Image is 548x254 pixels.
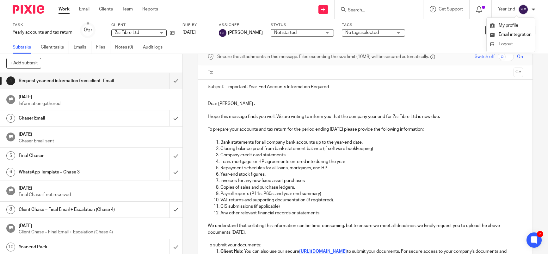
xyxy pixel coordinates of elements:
[475,54,495,60] span: Switch off
[19,151,115,160] h1: Final Chaser
[342,23,405,28] label: Tags
[220,203,523,210] p: CIS submissions (if applicable)
[499,23,518,28] span: My profile
[6,205,15,214] div: 8
[537,231,543,237] div: 2
[208,114,523,120] p: I hope this message finds you well. We are writing to inform you that the company year end for Zs...
[6,58,41,68] button: + Add subtask
[274,30,297,35] span: Not started
[490,23,518,28] a: My profile
[498,6,515,12] p: Year End
[115,30,139,35] span: Zsi Fibre Ltd
[143,41,167,54] a: Audit logs
[220,184,523,191] p: Copies of sales and purchase ledgers.
[220,171,523,178] p: Year-end stock figures.
[490,40,532,49] a: Logout
[208,242,523,248] p: To submit your documents:
[220,191,523,197] p: Payroll reports (P11s, P60s, and year end summary)
[439,7,463,11] span: Get Support
[19,92,176,100] h1: [DATE]
[220,178,523,184] p: Invoices for any new fixed asset purchases
[499,42,513,46] span: Logout
[96,41,110,54] a: Files
[6,76,15,85] div: 1
[220,197,523,203] p: VAT returns and supporting documentation (if registered).
[220,152,523,158] p: Company credit card statements
[345,30,379,35] span: No tags selected
[6,151,15,160] div: 5
[347,8,404,13] input: Search
[122,6,133,12] a: Team
[58,6,70,12] a: Work
[19,205,115,214] h1: Client Chase – Final Email + Escalation (Chase 4)
[19,229,176,235] p: Client Chase – Final Email + Escalation (Chase 4)
[19,242,115,252] h1: Year end Pack
[74,41,91,54] a: Emails
[220,165,523,171] p: Repayment schedules for all loans, mortgages, and HP
[19,221,176,229] h1: [DATE]
[220,210,523,216] p: Any other relevant financial records or statements.
[13,29,72,36] div: Yearly accounts and tax return
[208,84,224,90] label: Subject:
[208,101,523,107] p: Dear [PERSON_NAME] ,
[41,41,69,54] a: Client tasks
[142,6,158,12] a: Reports
[208,223,523,236] p: We understand that collating this information can be time-consuming, but to ensure we meet all de...
[87,29,92,32] small: /27
[182,30,196,35] span: [DATE]
[13,41,36,54] a: Subtasks
[19,130,176,138] h1: [DATE]
[111,23,175,28] label: Client
[271,23,334,28] label: Status
[220,146,523,152] p: Closing balance proof from bank statement balance (if software bookkeeping)
[514,68,523,77] button: Cc
[220,249,242,254] strong: Client Hub
[6,114,15,123] div: 3
[19,138,176,144] p: Chaser Email sent
[219,23,263,28] label: Assignee
[518,4,528,15] img: svg%3E
[208,69,215,75] label: To:
[499,32,532,37] span: Email integration
[182,23,211,28] label: Due by
[19,114,115,123] h1: Chaser Email
[219,29,226,37] img: svg%3E
[299,249,347,254] a: [URL][DOMAIN_NAME]
[19,101,176,107] p: Information gathered
[79,6,89,12] a: Email
[517,54,523,60] span: On
[490,32,532,37] a: Email integration
[217,54,429,60] span: Secure the attachments in this message. Files exceeding the size limit (10MB) will be secured aut...
[19,76,115,86] h1: Request year end information from client- Email
[19,184,176,192] h1: [DATE]
[220,159,523,165] p: Loan, mortgage, or HP agreements entered into during the year
[99,6,113,12] a: Clients
[6,168,15,177] div: 6
[19,192,176,198] p: Final Chase if not received
[6,243,15,251] div: 10
[115,41,138,54] a: Notes (0)
[13,5,44,14] img: Pixie
[19,167,115,177] h1: WhatsApp Template – Chase 3
[208,126,523,133] p: To prepare your accounts and tax return for the period ending [DATE] please provide the following...
[13,23,72,28] label: Task
[220,139,523,146] p: Bank statements for all company bank accounts up to the year-end date.
[228,29,263,36] span: [PERSON_NAME]
[84,26,92,34] div: 0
